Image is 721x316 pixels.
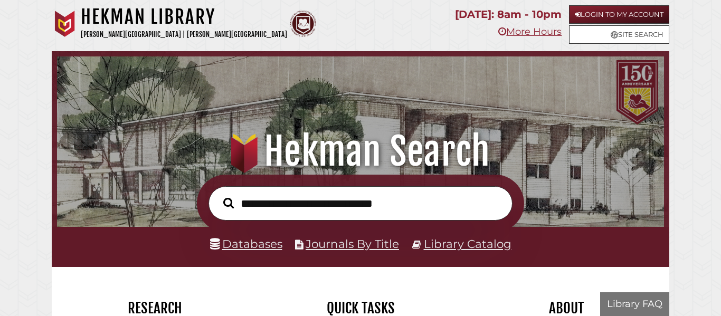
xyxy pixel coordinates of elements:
[569,25,669,44] a: Site Search
[218,195,239,211] button: Search
[424,237,511,251] a: Library Catalog
[569,5,669,24] a: Login to My Account
[210,237,282,251] a: Databases
[52,11,78,37] img: Calvin University
[81,28,287,41] p: [PERSON_NAME][GEOGRAPHIC_DATA] | [PERSON_NAME][GEOGRAPHIC_DATA]
[81,5,287,28] h1: Hekman Library
[68,128,653,175] h1: Hekman Search
[498,26,562,37] a: More Hours
[223,197,234,209] i: Search
[306,237,399,251] a: Journals By Title
[455,5,562,24] p: [DATE]: 8am - 10pm
[290,11,316,37] img: Calvin Theological Seminary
